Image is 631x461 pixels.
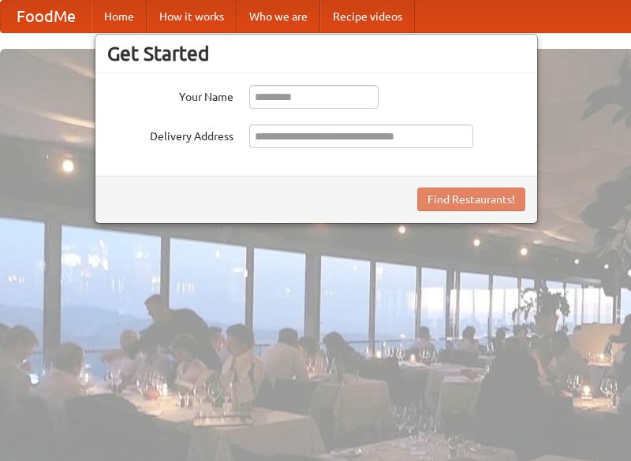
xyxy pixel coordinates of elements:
label: Your Name [107,85,233,105]
h3: Get Started [107,42,525,65]
label: Delivery Address [107,125,233,144]
a: Recipe videos [320,1,415,32]
a: Home [91,1,147,32]
a: How it works [147,1,237,32]
button: Find Restaurants! [417,188,525,211]
a: FoodMe [1,1,91,32]
a: Who we are [237,1,320,32]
